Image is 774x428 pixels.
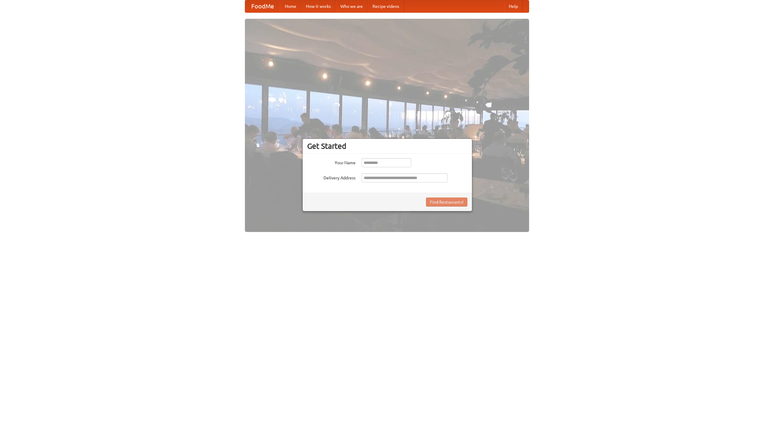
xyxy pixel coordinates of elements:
label: Your Name [307,158,356,166]
a: Home [280,0,301,12]
a: Who we are [336,0,368,12]
button: Find Restaurants! [426,198,467,207]
a: Help [504,0,523,12]
a: Recipe videos [368,0,404,12]
label: Delivery Address [307,173,356,181]
a: FoodMe [245,0,280,12]
a: How it works [301,0,336,12]
h3: Get Started [307,142,467,151]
